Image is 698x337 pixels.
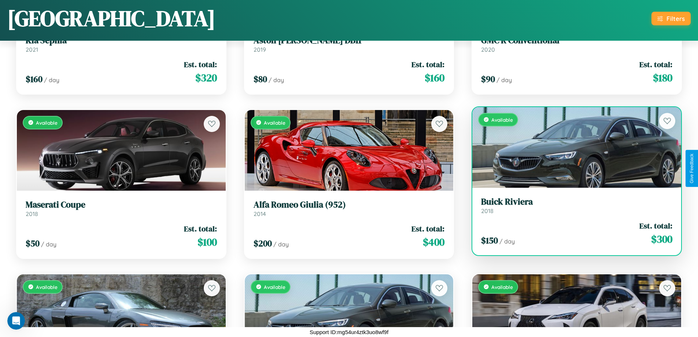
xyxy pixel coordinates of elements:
h1: [GEOGRAPHIC_DATA] [7,3,215,33]
span: / day [44,76,59,84]
span: Available [36,284,58,290]
span: $ 80 [254,73,267,85]
span: $ 100 [197,235,217,249]
span: Available [36,120,58,126]
a: Maserati Coupe2018 [26,199,217,217]
span: Available [491,117,513,123]
span: $ 400 [423,235,444,249]
span: / day [41,241,56,248]
span: 2021 [26,46,38,53]
span: $ 90 [481,73,495,85]
div: Give Feedback [689,154,694,183]
h3: Aston [PERSON_NAME] DB11 [254,35,445,46]
span: Est. total: [639,59,672,70]
span: $ 150 [481,234,498,246]
h3: Maserati Coupe [26,199,217,210]
span: / day [269,76,284,84]
span: 2020 [481,46,495,53]
span: $ 320 [195,70,217,85]
span: $ 200 [254,237,272,249]
span: $ 50 [26,237,40,249]
span: 2019 [254,46,266,53]
span: $ 160 [425,70,444,85]
span: 2018 [26,210,38,217]
a: Buick Riviera2018 [481,197,672,215]
span: Est. total: [184,223,217,234]
span: 2018 [481,207,494,215]
span: Est. total: [184,59,217,70]
span: 2014 [254,210,266,217]
a: Kia Sephia2021 [26,35,217,53]
span: $ 180 [653,70,672,85]
button: Filters [651,12,691,25]
p: Support ID: mg54ur4ztk3uo8wf9f [310,327,388,337]
h3: Buick Riviera [481,197,672,207]
h3: Kia Sephia [26,35,217,46]
h3: GMC R Conventional [481,35,672,46]
span: Available [491,284,513,290]
h3: Alfa Romeo Giulia (952) [254,199,445,210]
div: Filters [666,15,685,22]
span: / day [496,76,512,84]
a: GMC R Conventional2020 [481,35,672,53]
span: Est. total: [411,223,444,234]
span: Est. total: [411,59,444,70]
span: / day [273,241,289,248]
span: $ 300 [651,232,672,246]
iframe: Intercom live chat [7,312,25,330]
a: Alfa Romeo Giulia (952)2014 [254,199,445,217]
span: Est. total: [639,220,672,231]
span: Available [264,284,285,290]
span: / day [499,238,515,245]
a: Aston [PERSON_NAME] DB112019 [254,35,445,53]
span: $ 160 [26,73,43,85]
span: Available [264,120,285,126]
